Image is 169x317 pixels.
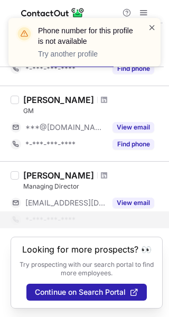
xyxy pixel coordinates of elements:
div: [PERSON_NAME] [23,170,94,181]
button: Reveal Button [112,198,154,208]
div: [PERSON_NAME] [23,95,94,105]
img: ContactOut v5.3.10 [21,6,84,19]
button: Reveal Button [112,139,154,150]
span: ***@[DOMAIN_NAME] [25,123,106,132]
button: Reveal Button [112,122,154,133]
img: warning [16,25,33,42]
header: Phone number for this profile is not available [38,25,135,46]
div: Managing Director [23,182,163,191]
p: Try another profile [38,49,135,59]
p: Try prospecting with our search portal to find more employees. [18,260,155,277]
span: [EMAIL_ADDRESS][DOMAIN_NAME] [25,198,106,208]
header: Looking for more prospects? 👀 [22,245,152,254]
span: Continue on Search Portal [35,288,126,296]
div: GM [23,106,163,116]
button: Continue on Search Portal [26,284,147,301]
